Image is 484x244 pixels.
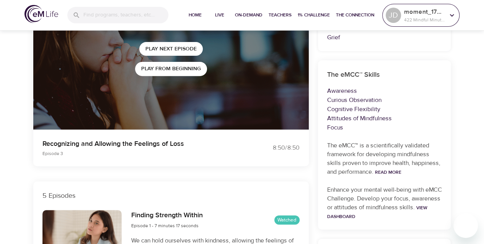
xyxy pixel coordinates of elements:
[186,11,204,19] span: Home
[327,105,442,114] p: Cognitive Flexibility
[235,11,262,19] span: On-Demand
[453,213,478,238] iframe: Button to launch messaging window
[131,210,202,221] h6: Finding Strength Within
[145,44,197,54] span: Play Next Episode
[327,69,442,81] h6: The eMCC™ Skills
[83,7,168,23] input: Find programs, teachers, etc...
[327,33,442,42] p: Grief
[404,7,445,16] p: moment_1745271098
[139,42,203,56] button: Play Next Episode
[327,114,442,123] p: Attitudes of Mindfulness
[269,11,292,19] span: Teachers
[274,217,300,224] span: Watched
[242,144,300,152] div: 8:50 / 8:50
[327,95,442,105] p: Curious Observation
[42,191,300,201] p: 5 Episodes
[210,11,229,19] span: Live
[141,64,201,74] span: Play from beginning
[336,11,374,19] span: The Connection
[327,186,442,221] p: Enhance your mental well-being with eMCC Challenge. Develop your focus, awareness or attitudes of...
[135,62,207,76] button: Play from beginning
[42,150,233,157] p: Episode 3
[327,123,442,132] p: Focus
[42,139,233,149] p: Recognizing and Allowing the Feelings of Loss
[327,205,427,220] a: View Dashboard
[375,169,401,175] a: Read More
[327,86,442,95] p: Awareness
[404,16,445,23] p: 422 Mindful Minutes
[131,223,198,229] span: Episode 1 - 7 minutes 17 seconds
[24,5,58,23] img: logo
[298,11,330,19] span: 1% Challenge
[386,8,401,23] div: JD
[327,141,442,176] p: The eMCC™ is a scientifically validated framework for developing mindfulness skills proven to imp...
